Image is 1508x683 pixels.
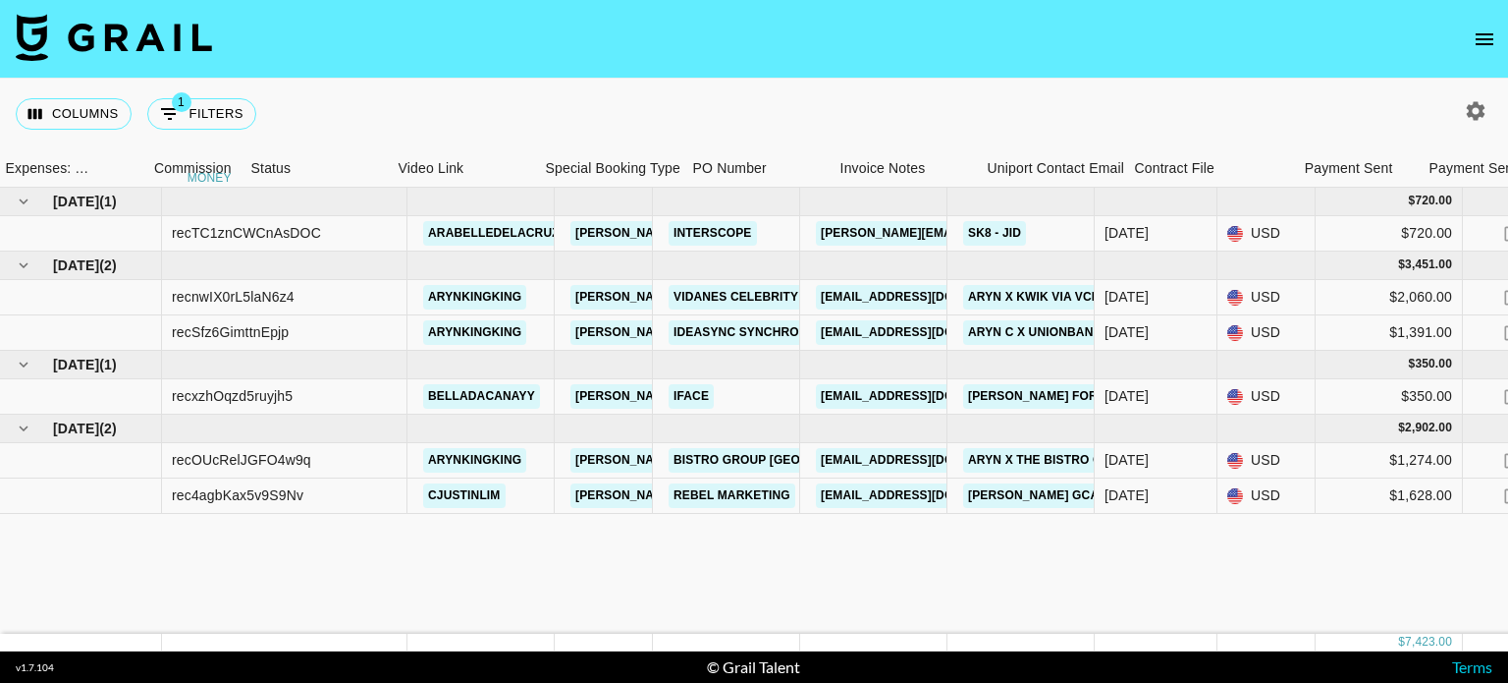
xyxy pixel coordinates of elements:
[16,661,54,674] div: v 1.7.104
[423,384,540,409] a: belladacanayy
[172,287,295,307] div: recnwIX0rL5laN6z4
[669,484,795,508] a: Rebel Marketing
[1135,149,1214,188] div: Contract File
[389,149,536,188] div: Video Link
[1316,216,1463,252] div: $720.00
[1398,634,1405,651] div: $
[172,92,191,112] span: 1
[1405,420,1452,436] div: 2,902.00
[423,285,526,310] a: arynkingking
[1217,216,1316,252] div: USD
[963,285,1106,310] a: Aryn x Kwik via VCM
[99,419,117,438] span: ( 2 )
[1316,315,1463,351] div: $1,391.00
[570,448,890,473] a: [PERSON_NAME][EMAIL_ADDRESS][DOMAIN_NAME]
[1316,479,1463,514] div: $1,628.00
[1316,280,1463,315] div: $2,060.00
[10,252,37,279] button: hide children
[172,450,311,470] div: recOUcRelJGFO4w9q
[172,485,303,505] div: rec4agbKax5v9S9Nv
[963,320,1155,345] a: Aryn C x Unionbank Wave 2
[1465,20,1504,59] button: open drawer
[1316,379,1463,415] div: $350.00
[10,351,37,378] button: hide children
[242,149,389,188] div: Status
[816,384,1036,409] a: [EMAIL_ADDRESS][DOMAIN_NAME]
[963,384,1384,409] a: [PERSON_NAME] for SKIN BY BYS SKIN GLOW LINE CAMPAIGN 2025
[963,484,1264,508] a: [PERSON_NAME] GCash via Rebel Marketing
[10,415,37,442] button: hide children
[1217,280,1316,315] div: USD
[816,320,1036,345] a: [EMAIL_ADDRESS][DOMAIN_NAME]
[1217,479,1316,514] div: USD
[963,448,1142,473] a: Aryn x The Bistro Group
[1398,256,1405,273] div: $
[570,320,890,345] a: [PERSON_NAME][EMAIL_ADDRESS][DOMAIN_NAME]
[1409,356,1416,372] div: $
[1104,322,1149,342] div: Sep '25
[1415,193,1452,209] div: 720.00
[1452,657,1492,676] a: Terms
[16,14,212,61] img: Grail Talent
[570,384,890,409] a: [PERSON_NAME][EMAIL_ADDRESS][DOMAIN_NAME]
[816,221,1237,246] a: [PERSON_NAME][EMAIL_ADDRESS][PERSON_NAME][DOMAIN_NAME]
[423,320,526,345] a: arynkingking
[831,149,978,188] div: Invoice Notes
[816,285,1036,310] a: [EMAIL_ADDRESS][DOMAIN_NAME]
[10,188,37,215] button: hide children
[707,657,800,677] div: © Grail Talent
[1217,379,1316,415] div: USD
[570,221,890,246] a: [PERSON_NAME][EMAIL_ADDRESS][DOMAIN_NAME]
[53,355,99,374] span: [DATE]
[99,355,117,374] span: ( 1 )
[840,149,926,188] div: Invoice Notes
[963,221,1026,246] a: sk8 - JID
[1104,287,1149,307] div: Sep '25
[188,172,232,184] div: money
[570,285,890,310] a: [PERSON_NAME][EMAIL_ADDRESS][DOMAIN_NAME]
[693,149,767,188] div: PO Number
[99,192,117,211] span: ( 1 )
[16,98,132,130] button: Select columns
[423,448,526,473] a: arynkingking
[683,149,831,188] div: PO Number
[53,256,99,275] span: [DATE]
[816,484,1036,508] a: [EMAIL_ADDRESS][DOMAIN_NAME]
[53,192,99,211] span: [DATE]
[399,149,464,188] div: Video Link
[978,149,1125,188] div: Uniport Contact Email
[546,149,680,188] div: Special Booking Type
[172,223,321,243] div: recTC1znCWCnAsDOC
[1316,443,1463,479] div: $1,274.00
[1125,149,1272,188] div: Contract File
[147,98,256,130] button: Show filters
[251,149,292,188] div: Status
[423,221,574,246] a: arabelledelacruzm
[1217,315,1316,351] div: USD
[172,322,289,342] div: recSfz6GimttnEpjp
[1305,149,1393,188] div: Payment Sent
[1409,193,1416,209] div: $
[172,386,293,406] div: recxzhOqzd5ruyjh5
[669,320,844,345] a: Ideasync Synchronize11
[1405,634,1452,651] div: 7,423.00
[570,484,890,508] a: [PERSON_NAME][EMAIL_ADDRESS][DOMAIN_NAME]
[1104,450,1149,470] div: Jul '25
[669,285,880,310] a: Vidanes Celebrity Marketing
[53,419,99,438] span: [DATE]
[99,256,117,275] span: ( 2 )
[154,149,232,188] div: Commission
[669,384,714,409] a: iFace
[1104,386,1149,406] div: Aug '25
[1217,443,1316,479] div: USD
[816,448,1036,473] a: [EMAIL_ADDRESS][DOMAIN_NAME]
[1104,485,1149,505] div: Jul '25
[6,149,90,188] div: Expenses: Remove Commission?
[1272,149,1420,188] div: Payment Sent
[1405,256,1452,273] div: 3,451.00
[669,221,757,246] a: Interscope
[669,448,903,473] a: Bistro Group [GEOGRAPHIC_DATA]
[988,149,1124,188] div: Uniport Contact Email
[1415,356,1452,372] div: 350.00
[423,484,506,508] a: cjustinlim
